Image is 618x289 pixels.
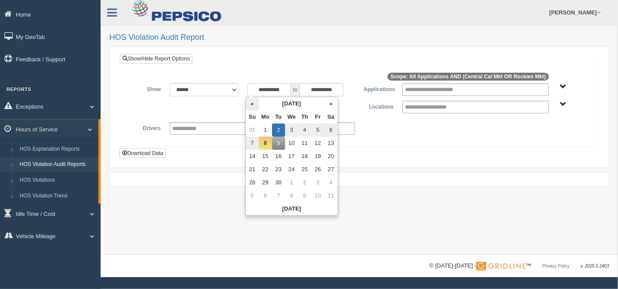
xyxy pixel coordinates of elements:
[298,110,311,123] th: Th
[259,97,325,110] th: [DATE]
[119,148,166,158] button: Download Data
[272,137,285,150] td: 9
[246,137,259,150] td: 7
[298,150,311,163] td: 18
[298,137,311,150] td: 11
[259,110,272,123] th: Mo
[272,110,285,123] th: Tu
[581,264,609,268] span: v. 2025.5.2403
[16,157,98,173] a: HOS Violation Audit Reports
[259,137,272,150] td: 8
[259,163,272,176] td: 22
[16,188,98,204] a: HOS Violation Trend
[285,163,298,176] td: 24
[272,176,285,189] td: 30
[120,54,192,63] a: Show/Hide Report Options
[126,83,165,94] label: Show
[246,110,259,123] th: Su
[285,189,298,202] td: 8
[298,163,311,176] td: 25
[246,123,259,137] td: 31
[285,123,298,137] td: 3
[272,123,285,137] td: 2
[311,176,325,189] td: 3
[246,202,338,215] th: [DATE]
[388,73,549,81] span: Scope: All Applications AND (Central Cal Mkt OR Rockies Mkt)
[291,83,300,96] span: to
[325,123,338,137] td: 6
[311,110,325,123] th: Fr
[325,110,338,123] th: Sa
[285,176,298,189] td: 1
[246,150,259,163] td: 14
[325,176,338,189] td: 4
[272,163,285,176] td: 23
[298,176,311,189] td: 2
[109,33,609,42] h2: HOS Violation Audit Report
[259,189,272,202] td: 6
[246,189,259,202] td: 5
[126,122,165,133] label: Drivers
[259,150,272,163] td: 15
[16,141,98,157] a: HOS Explanation Reports
[311,137,325,150] td: 12
[325,189,338,202] td: 11
[360,83,398,94] label: Applications
[311,163,325,176] td: 26
[325,137,338,150] td: 13
[272,150,285,163] td: 16
[298,123,311,137] td: 4
[285,110,298,123] th: We
[246,176,259,189] td: 28
[246,163,259,176] td: 21
[325,150,338,163] td: 20
[311,189,325,202] td: 10
[259,123,272,137] td: 1
[285,150,298,163] td: 17
[272,189,285,202] td: 7
[542,264,569,268] a: Privacy Policy
[285,137,298,150] td: 10
[325,97,338,110] th: »
[311,123,325,137] td: 5
[259,176,272,189] td: 29
[298,189,311,202] td: 9
[325,163,338,176] td: 27
[311,150,325,163] td: 19
[429,261,609,271] div: © [DATE]-[DATE] - ™
[476,262,526,271] img: Gridline
[246,97,259,110] th: «
[16,173,98,188] a: HOS Violations
[360,101,398,111] label: Locations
